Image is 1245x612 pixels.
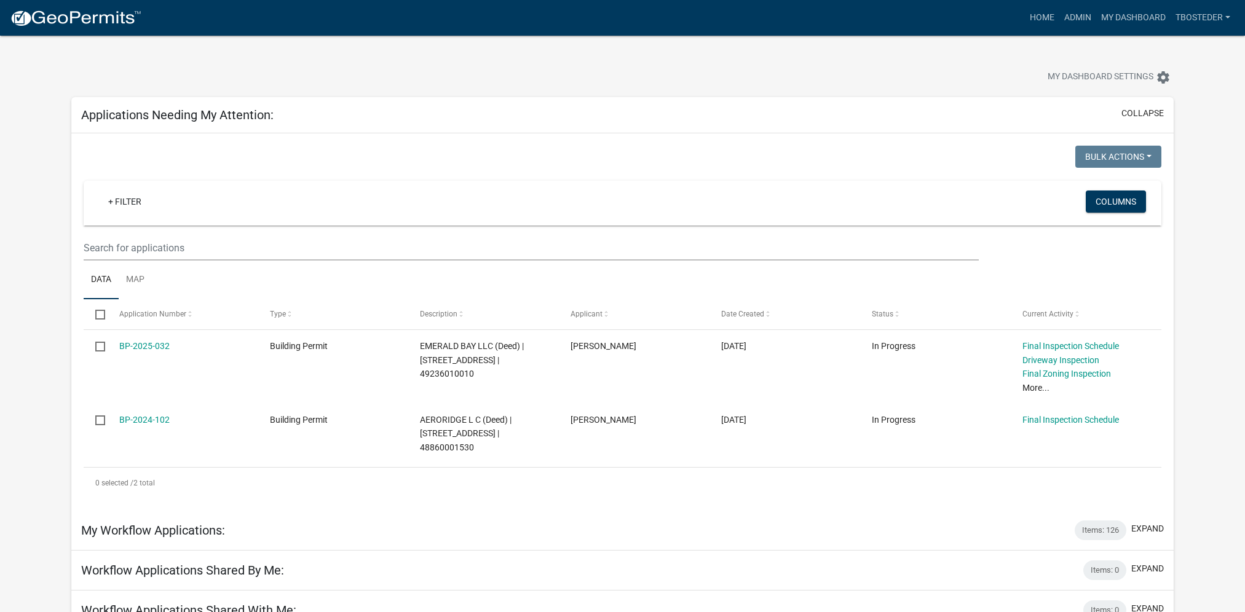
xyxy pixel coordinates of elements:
datatable-header-cell: Description [408,299,559,329]
datatable-header-cell: Date Created [709,299,860,329]
datatable-header-cell: Status [860,299,1011,329]
datatable-header-cell: Select [84,299,107,329]
span: 0 selected / [95,479,133,487]
button: My Dashboard Settingssettings [1038,65,1180,89]
h5: Workflow Applications Shared By Me: [81,563,284,578]
button: Bulk Actions [1075,146,1161,168]
span: EMERALD BAY LLC (Deed) | 2103 N JEFFERSON WAY | 49236010010 [420,341,524,379]
a: + Filter [98,190,151,213]
button: collapse [1121,107,1164,120]
a: Admin [1059,6,1096,29]
div: 2 total [84,468,1161,498]
a: Data [84,261,119,300]
button: expand [1131,522,1164,535]
div: Items: 126 [1075,520,1126,540]
a: Final Inspection Schedule [1022,341,1119,351]
div: Items: 0 [1083,560,1126,580]
datatable-header-cell: Current Activity [1010,299,1161,329]
span: Type [270,310,286,318]
span: In Progress [872,415,915,425]
button: Columns [1086,190,1146,213]
datatable-header-cell: Application Number [108,299,258,329]
a: Home [1025,6,1059,29]
datatable-header-cell: Applicant [559,299,709,329]
a: My Dashboard [1096,6,1171,29]
h5: My Workflow Applications: [81,523,225,538]
span: AERORIDGE L C (Deed) | 1009 S JEFFERSON WAY | 48860001530 [420,415,512,453]
a: More... [1022,383,1049,393]
a: tbosteder [1171,6,1235,29]
span: Date Created [721,310,764,318]
span: Building Permit [270,341,328,351]
a: Map [119,261,152,300]
i: settings [1156,70,1171,85]
span: Description [420,310,457,318]
span: Application Number [119,310,186,318]
span: Applicant [571,310,603,318]
datatable-header-cell: Type [258,299,408,329]
a: Driveway Inspection [1022,355,1099,365]
span: 01/14/2025 [721,341,746,351]
span: My Dashboard Settings [1048,70,1153,85]
a: Final Zoning Inspection [1022,369,1111,379]
div: collapse [71,133,1174,511]
span: Status [872,310,893,318]
span: Current Activity [1022,310,1073,318]
span: tyler [571,415,636,425]
span: Building Permit [270,415,328,425]
a: Final Inspection Schedule [1022,415,1119,425]
span: 07/31/2024 [721,415,746,425]
span: Angie Steigerwald [571,341,636,351]
a: BP-2024-102 [119,415,170,425]
span: In Progress [872,341,915,351]
button: expand [1131,562,1164,575]
input: Search for applications [84,235,978,261]
a: BP-2025-032 [119,341,170,351]
h5: Applications Needing My Attention: [81,108,274,122]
